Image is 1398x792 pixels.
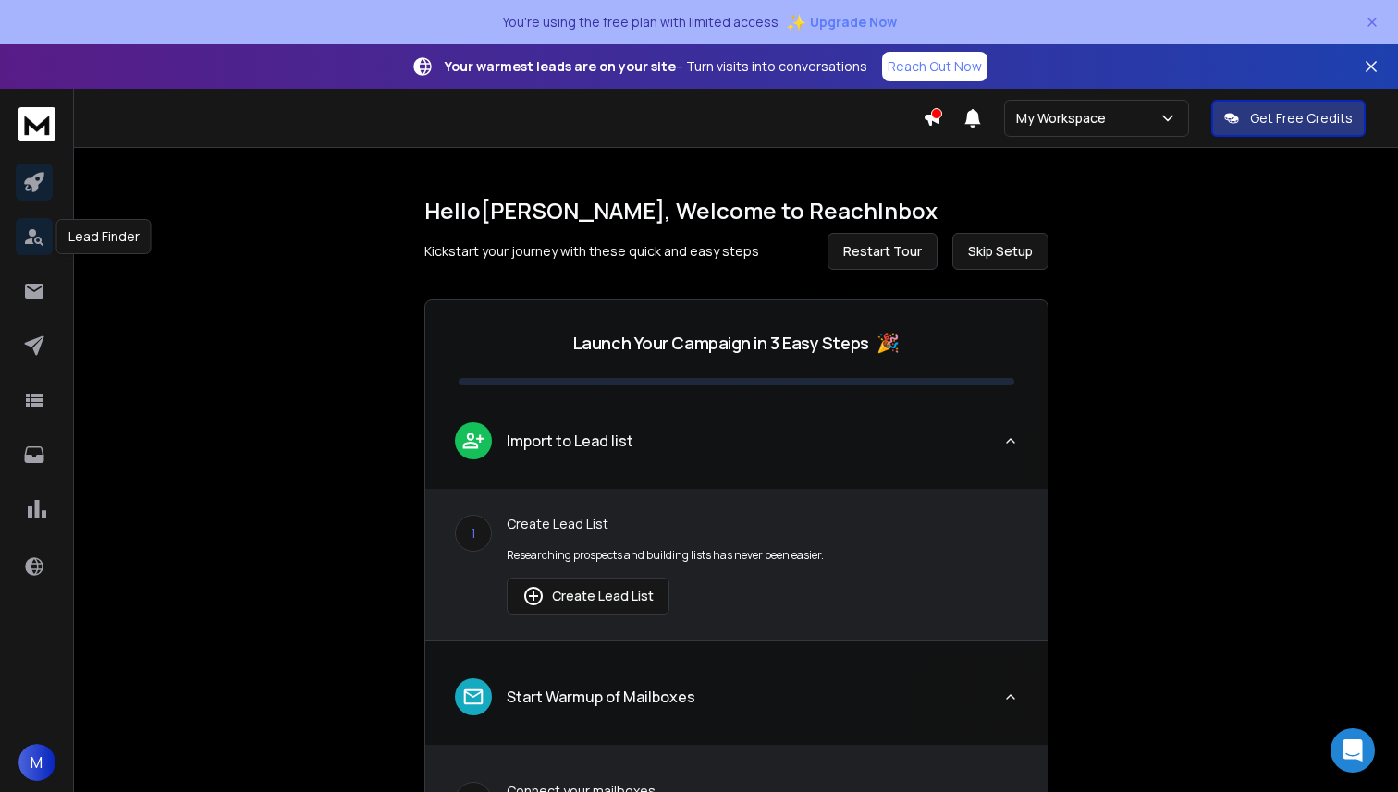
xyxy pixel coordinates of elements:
[952,233,1048,270] button: Skip Setup
[424,242,759,261] p: Kickstart your journey with these quick and easy steps
[1016,109,1113,128] p: My Workspace
[507,686,695,708] p: Start Warmup of Mailboxes
[455,515,492,552] div: 1
[522,585,545,607] img: lead
[1331,728,1375,773] div: Open Intercom Messenger
[424,196,1048,225] h1: Hello [PERSON_NAME] , Welcome to ReachInbox
[877,330,900,356] span: 🎉
[56,219,152,254] div: Lead Finder
[461,685,485,709] img: lead
[18,744,55,781] button: M
[828,233,938,270] button: Restart Tour
[425,489,1048,640] div: leadImport to Lead list
[1211,100,1366,137] button: Get Free Credits
[445,57,867,76] p: – Turn visits into conversations
[507,548,1018,563] p: Researching prospects and building lists has never been easier.
[507,578,669,615] button: Create Lead List
[18,107,55,141] img: logo
[425,408,1048,489] button: leadImport to Lead list
[425,664,1048,745] button: leadStart Warmup of Mailboxes
[1250,109,1353,128] p: Get Free Credits
[888,57,982,76] p: Reach Out Now
[810,13,897,31] span: Upgrade Now
[573,330,869,356] p: Launch Your Campaign in 3 Easy Steps
[507,515,1018,533] p: Create Lead List
[786,9,806,35] span: ✨
[968,242,1033,261] span: Skip Setup
[445,57,676,75] strong: Your warmest leads are on your site
[507,430,633,452] p: Import to Lead list
[461,429,485,452] img: lead
[502,13,779,31] p: You're using the free plan with limited access
[882,52,987,81] a: Reach Out Now
[786,4,897,41] button: ✨Upgrade Now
